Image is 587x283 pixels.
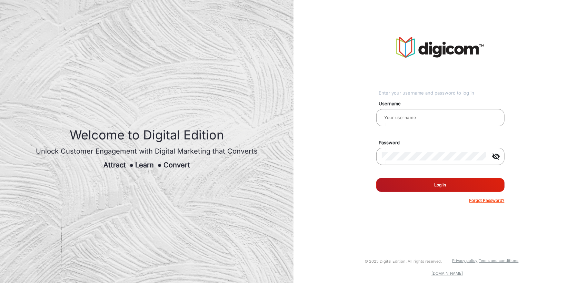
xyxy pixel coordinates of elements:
[374,139,513,146] mat-label: Password
[488,152,505,160] mat-icon: visibility_off
[129,161,133,169] span: ●
[36,146,258,156] div: Unlock Customer Engagement with Digital Marketing that Converts
[478,258,479,263] a: |
[479,258,519,263] a: Terms and conditions
[431,271,463,276] a: [DOMAIN_NAME]
[374,100,513,107] mat-label: Username
[158,161,162,169] span: ●
[365,259,442,264] small: © 2025 Digital Edition. All rights reserved.
[452,258,478,263] a: Privacy policy
[396,37,484,58] img: vmg-logo
[36,160,258,170] div: Attract Learn Convert
[382,114,499,122] input: Your username
[469,197,505,204] p: Forgot Password?
[36,128,258,143] h1: Welcome to Digital Edition
[379,90,505,97] div: Enter your username and password to log in
[376,178,505,192] button: Log In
